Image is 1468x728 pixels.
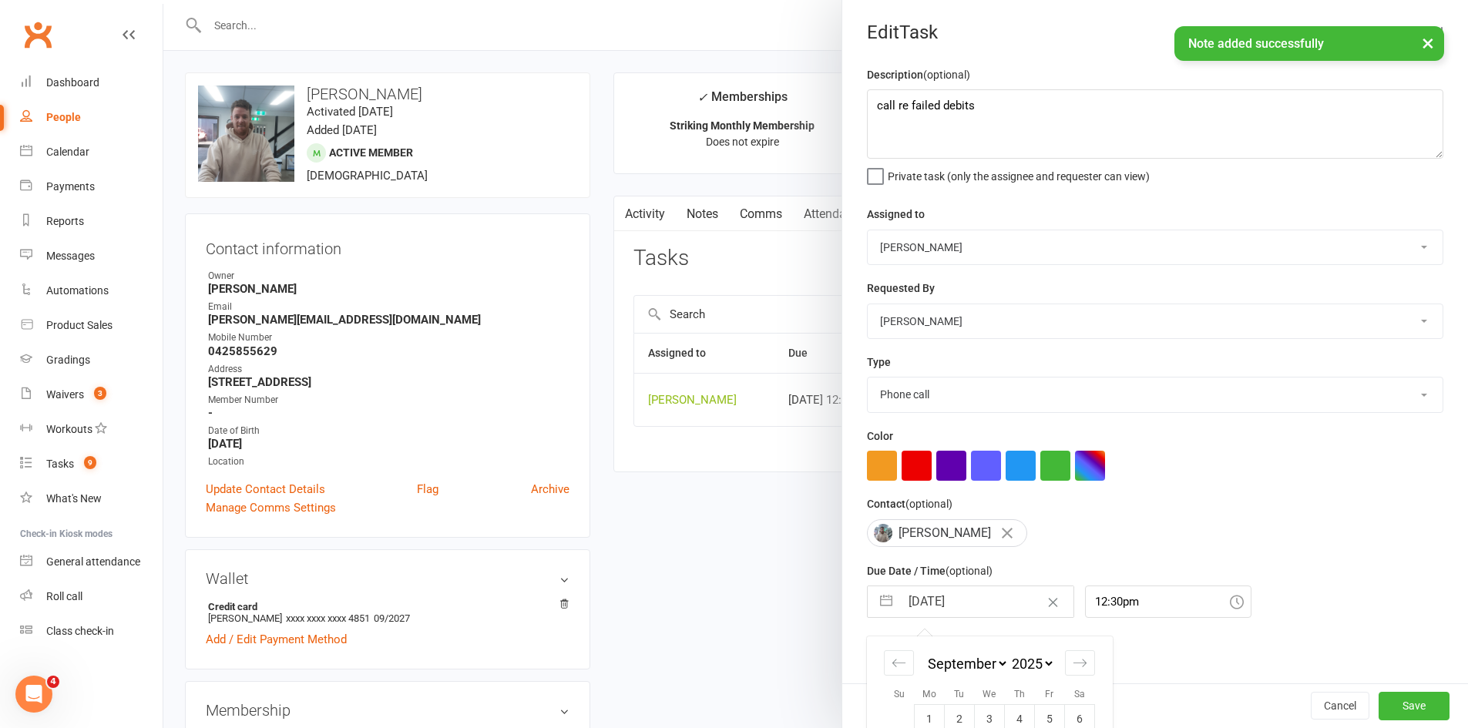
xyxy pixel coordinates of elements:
small: Th [1014,689,1025,699]
small: Mo [922,689,936,699]
textarea: call re failed debits [867,89,1443,159]
a: Calendar [20,135,163,169]
a: Product Sales [20,308,163,343]
img: Michael Gardiner [874,524,892,542]
span: 3 [94,387,106,400]
a: Waivers 3 [20,377,163,412]
div: Move backward to switch to the previous month. [884,650,914,676]
span: 9 [84,456,96,469]
button: Cancel [1311,693,1369,720]
div: Calendar [46,146,89,158]
div: Reports [46,215,84,227]
label: Email preferences [867,632,956,649]
a: Clubworx [18,15,57,54]
label: Requested By [867,280,935,297]
a: Automations [20,273,163,308]
a: Roll call [20,579,163,614]
div: Workouts [46,423,92,435]
div: People [46,111,81,123]
a: Class kiosk mode [20,614,163,649]
div: Payments [46,180,95,193]
small: (optional) [905,498,952,510]
button: Save [1379,693,1450,720]
div: What's New [46,492,102,505]
div: Move forward to switch to the next month. [1065,650,1095,676]
a: Gradings [20,343,163,377]
a: Reports [20,204,163,239]
div: Edit Task [842,22,1468,43]
a: Messages [20,239,163,273]
div: Roll call [46,590,82,602]
div: Note added successfully [1174,26,1444,61]
small: Su [894,689,905,699]
div: [PERSON_NAME] [867,519,1027,547]
span: 4 [47,676,59,688]
label: Assigned to [867,206,925,223]
button: × [1414,26,1442,59]
small: Sa [1074,689,1085,699]
label: Type [867,354,891,371]
div: Product Sales [46,319,113,331]
div: Waivers [46,388,84,401]
a: What's New [20,481,163,516]
small: (optional) [923,69,970,81]
button: Clear Date [1040,587,1067,616]
a: General attendance kiosk mode [20,545,163,579]
label: Due Date / Time [867,562,993,579]
div: Class check-in [46,625,114,637]
div: Tasks [46,458,74,470]
a: Workouts [20,412,163,447]
div: Dashboard [46,76,99,89]
small: Fr [1045,689,1053,699]
iframe: Intercom live chat [15,676,52,713]
a: Tasks 9 [20,447,163,481]
label: Contact [867,495,952,512]
div: Gradings [46,354,90,366]
label: Description [867,66,970,83]
a: People [20,100,163,135]
a: Payments [20,169,163,204]
div: General attendance [46,555,140,568]
small: We [983,689,996,699]
label: Color [867,428,893,445]
a: Dashboard [20,65,163,100]
div: Automations [46,284,109,297]
span: Private task (only the assignee and requester can view) [888,165,1150,183]
div: Messages [46,250,95,262]
small: (optional) [946,565,993,577]
small: Tu [954,689,964,699]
